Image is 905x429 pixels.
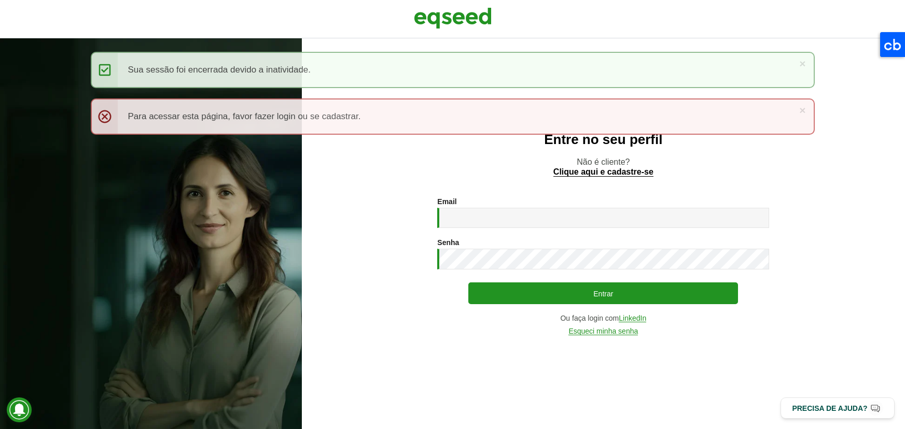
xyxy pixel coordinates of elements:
[91,98,815,135] div: Para acessar esta página, favor fazer login ou se cadastrar.
[553,168,653,177] a: Clique aqui e cadastre-se
[619,314,646,322] a: LinkedIn
[323,132,884,147] h2: Entre no seu perfil
[437,239,459,246] label: Senha
[799,105,805,116] a: ×
[437,198,456,205] label: Email
[437,314,769,322] div: Ou faça login com
[414,5,492,31] img: EqSeed Logo
[323,157,884,177] p: Não é cliente?
[799,58,805,69] a: ×
[468,282,738,304] button: Entrar
[91,52,815,88] div: Sua sessão foi encerrada devido a inatividade.
[568,327,638,335] a: Esqueci minha senha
